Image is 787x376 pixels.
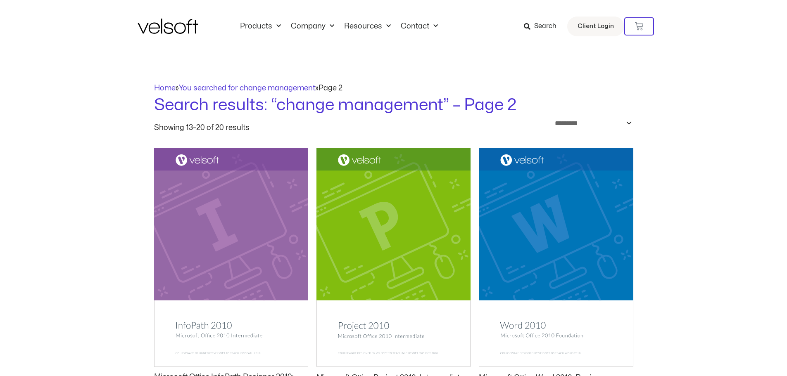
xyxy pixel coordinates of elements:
a: Home [154,85,176,92]
a: Search [524,19,562,33]
a: ContactMenu Toggle [396,22,443,31]
a: Client Login [567,17,624,36]
nav: Menu [235,22,443,31]
select: Shop order [549,117,633,130]
span: Page 2 [319,85,342,92]
img: Velsoft Training Materials [138,19,198,34]
span: Search [534,21,556,32]
img: Microsoft Office Project 2010: Intermediate [316,148,471,367]
img: Microsoft Office InfoPath Designer 2010: Intermediate [154,148,308,367]
a: CompanyMenu Toggle [286,22,339,31]
p: Showing 13–20 of 20 results [154,124,250,132]
span: » » [154,85,342,92]
img: Microsoft Office Word 2010: Basic [479,148,633,367]
a: You searched for change management [179,85,315,92]
a: ResourcesMenu Toggle [339,22,396,31]
h1: Search results: “change management” – Page 2 [154,94,633,117]
span: Client Login [578,21,614,32]
a: ProductsMenu Toggle [235,22,286,31]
